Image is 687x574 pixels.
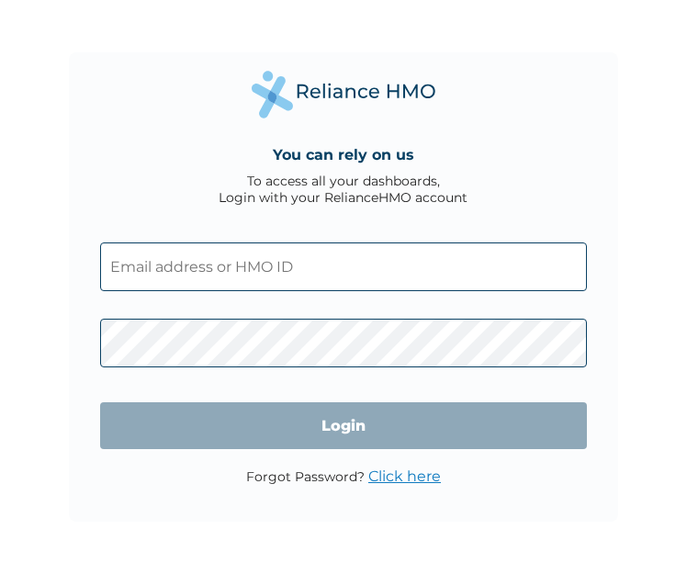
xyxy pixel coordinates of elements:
p: Forgot Password? [246,467,441,485]
h4: You can rely on us [273,146,414,163]
input: Login [100,402,587,449]
a: Click here [368,467,441,485]
div: To access all your dashboards, Login with your RelianceHMO account [219,173,467,206]
img: Reliance Health's Logo [252,71,435,118]
input: Email address or HMO ID [100,242,587,291]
